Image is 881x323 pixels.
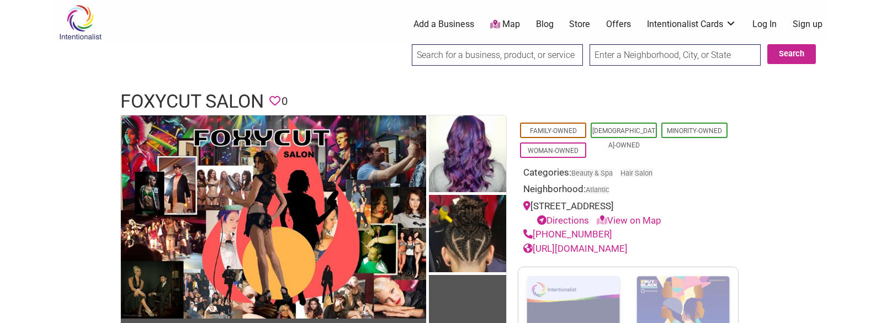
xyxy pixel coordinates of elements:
[571,169,613,177] a: Beauty & Spa
[523,199,733,227] div: [STREET_ADDRESS]
[412,44,583,66] input: Search for a business, product, or service
[536,18,554,30] a: Blog
[523,166,733,183] div: Categories:
[537,215,589,226] a: Directions
[590,44,761,66] input: Enter a Neighborhood, City, or State
[523,182,733,199] div: Neighborhood:
[523,243,628,254] a: [URL][DOMAIN_NAME]
[569,18,590,30] a: Store
[752,18,777,30] a: Log In
[54,4,107,40] img: Intentionalist
[586,187,609,194] span: Atlantic
[413,18,474,30] a: Add a Business
[606,18,631,30] a: Offers
[530,127,577,135] a: Family-Owned
[528,147,579,155] a: Woman-Owned
[120,88,264,115] h1: Foxycut Salon
[767,44,816,64] button: Search
[597,215,661,226] a: View on Map
[647,18,736,30] a: Intentionalist Cards
[667,127,722,135] a: Minority-Owned
[523,229,612,240] a: [PHONE_NUMBER]
[490,18,520,31] a: Map
[620,169,652,177] a: Hair Salon
[282,93,288,110] span: 0
[793,18,822,30] a: Sign up
[592,127,655,149] a: [DEMOGRAPHIC_DATA]-Owned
